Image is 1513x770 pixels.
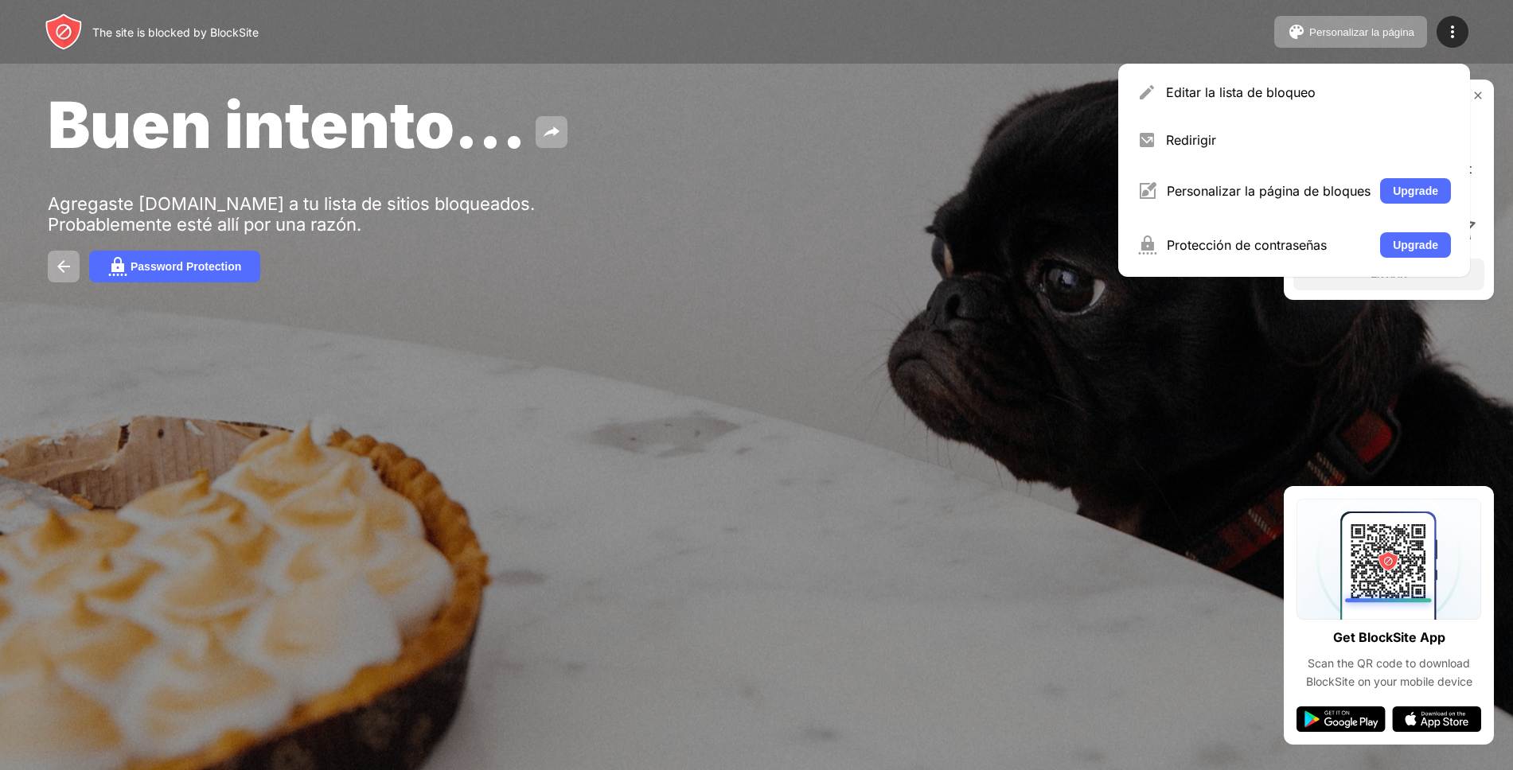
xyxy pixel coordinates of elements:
[1472,89,1484,102] img: rate-us-close.svg
[1333,626,1445,649] div: Get BlockSite App
[542,122,561,142] img: share.svg
[1166,132,1451,148] div: Redirigir
[1137,130,1156,150] img: menu-redirect.svg
[48,193,540,235] div: Agregaste [DOMAIN_NAME] a tu lista de sitios bloqueados. Probablemente esté allí por una razón.
[1392,706,1481,732] img: app-store.svg
[89,251,260,282] button: Password Protection
[1166,84,1451,100] div: Editar la lista de bloqueo
[1274,16,1427,48] button: Personalizar la página
[108,257,127,276] img: password.svg
[54,257,73,276] img: back.svg
[45,13,83,51] img: header-logo.svg
[1137,83,1156,102] img: menu-pencil.svg
[1380,178,1451,204] button: Upgrade
[1309,26,1414,38] div: Personalizar la página
[1297,499,1481,620] img: qrcode.svg
[92,25,259,39] div: The site is blocked by BlockSite
[1380,232,1451,258] button: Upgrade
[1297,655,1481,690] div: Scan the QR code to download BlockSite on your mobile device
[1287,22,1306,41] img: pallet.svg
[1137,181,1157,200] img: menu-customize.svg
[48,86,526,163] span: Buen intento...
[1297,706,1386,732] img: google-play.svg
[1443,22,1462,41] img: menu-icon.svg
[131,260,241,273] div: Password Protection
[1137,235,1157,255] img: menu-password.svg
[1167,237,1371,253] div: Protección de contraseñas
[1167,183,1371,199] div: Personalizar la página de bloques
